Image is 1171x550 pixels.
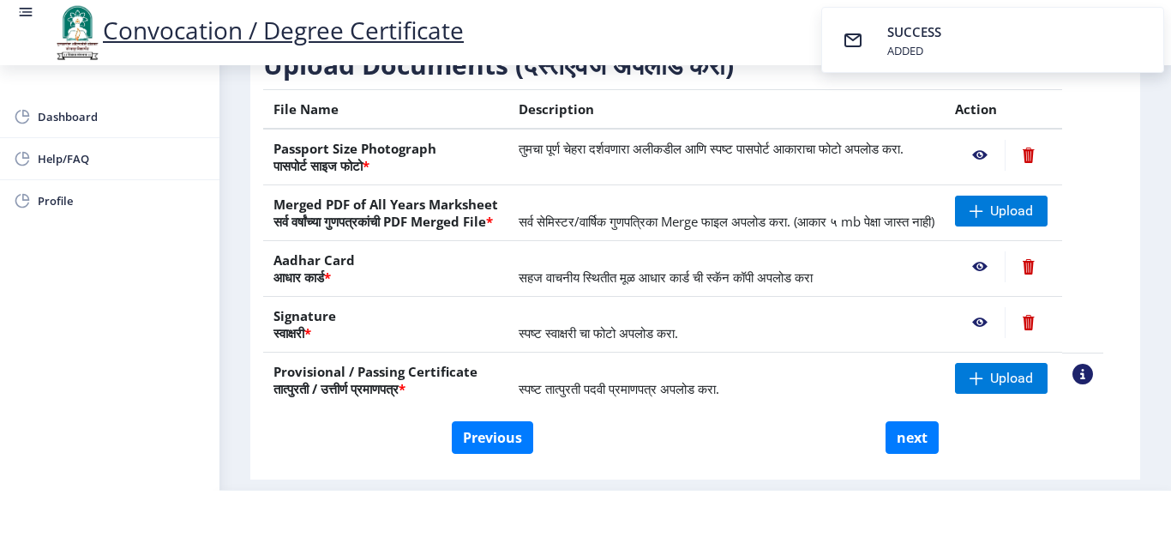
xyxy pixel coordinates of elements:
img: logo [51,3,103,62]
button: next [886,421,939,454]
th: Action [945,90,1062,130]
span: SUCCESS [887,23,941,40]
nb-action: Delete File [1005,140,1052,171]
nb-action: View File [955,140,1005,171]
th: Merged PDF of All Years Marksheet सर्व वर्षांच्या गुणपत्रकांची PDF Merged File [263,185,508,241]
span: स्पष्ट तात्पुरती पदवी प्रमाणपत्र अपलोड करा. [519,380,719,397]
nb-action: Delete File [1005,251,1052,282]
nb-action: Delete File [1005,307,1052,338]
th: Provisional / Passing Certificate तात्पुरती / उत्तीर्ण प्रमाणपत्र [263,353,508,408]
span: सर्व सेमिस्टर/वार्षिक गुणपत्रिका Merge फाइल अपलोड करा. (आकार ५ mb पेक्षा जास्त नाही) [519,213,934,230]
a: Convocation / Degree Certificate [51,14,464,46]
div: ADDED [887,43,945,58]
nb-action: View File [955,251,1005,282]
th: File Name [263,90,508,130]
span: Profile [38,190,206,211]
span: सहज वाचनीय स्थितीत मूळ आधार कार्ड ची स्कॅन कॉपी अपलोड करा [519,269,813,286]
span: Dashboard [38,106,206,127]
span: स्पष्ट स्वाक्षरी चा फोटो अपलोड करा. [519,324,678,341]
th: Description [508,90,945,130]
th: Signature स्वाक्षरी [263,297,508,353]
button: Previous [452,421,533,454]
th: Passport Size Photograph पासपोर्ट साइज फोटो [263,129,508,185]
span: Help/FAQ [38,148,206,169]
span: Upload [990,370,1033,387]
td: तुमचा पूर्ण चेहरा दर्शवणारा अलीकडील आणि स्पष्ट पासपोर्ट आकाराचा फोटो अपलोड करा. [508,129,945,185]
h3: Upload Documents (दस्तऐवज अपलोड करा) [263,48,1103,82]
span: Upload [990,202,1033,220]
nb-action: View File [955,307,1005,338]
th: Aadhar Card आधार कार्ड [263,241,508,297]
nb-action: View Sample PDC [1072,364,1093,384]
